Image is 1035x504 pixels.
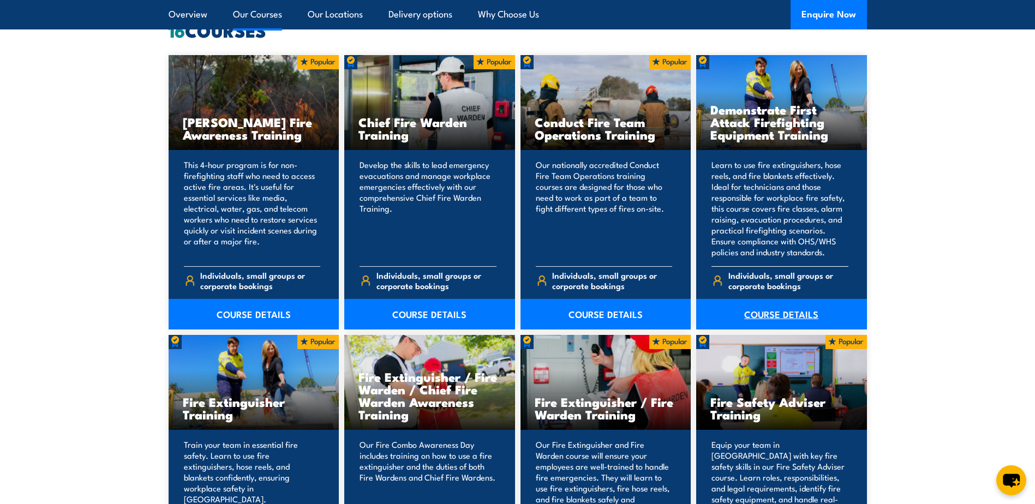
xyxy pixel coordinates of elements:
[710,395,853,421] h3: Fire Safety Adviser Training
[360,159,496,257] p: Develop the skills to lead emergency evacuations and manage workplace emergencies effectively wit...
[358,116,501,141] h3: Chief Fire Warden Training
[996,465,1026,495] button: chat-button
[169,22,867,38] h2: COURSES
[169,299,339,329] a: COURSE DETAILS
[358,370,501,421] h3: Fire Extinguisher / Fire Warden / Chief Fire Warden Awareness Training
[552,270,672,291] span: Individuals, small groups or corporate bookings
[696,299,867,329] a: COURSE DETAILS
[169,16,185,44] strong: 16
[183,395,325,421] h3: Fire Extinguisher Training
[183,116,325,141] h3: [PERSON_NAME] Fire Awareness Training
[535,116,677,141] h3: Conduct Fire Team Operations Training
[376,270,496,291] span: Individuals, small groups or corporate bookings
[536,159,673,257] p: Our nationally accredited Conduct Fire Team Operations training courses are designed for those wh...
[184,159,321,257] p: This 4-hour program is for non-firefighting staff who need to access active fire areas. It's usef...
[710,103,853,141] h3: Demonstrate First Attack Firefighting Equipment Training
[728,270,848,291] span: Individuals, small groups or corporate bookings
[711,159,848,257] p: Learn to use fire extinguishers, hose reels, and fire blankets effectively. Ideal for technicians...
[200,270,320,291] span: Individuals, small groups or corporate bookings
[344,299,515,329] a: COURSE DETAILS
[521,299,691,329] a: COURSE DETAILS
[535,395,677,421] h3: Fire Extinguisher / Fire Warden Training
